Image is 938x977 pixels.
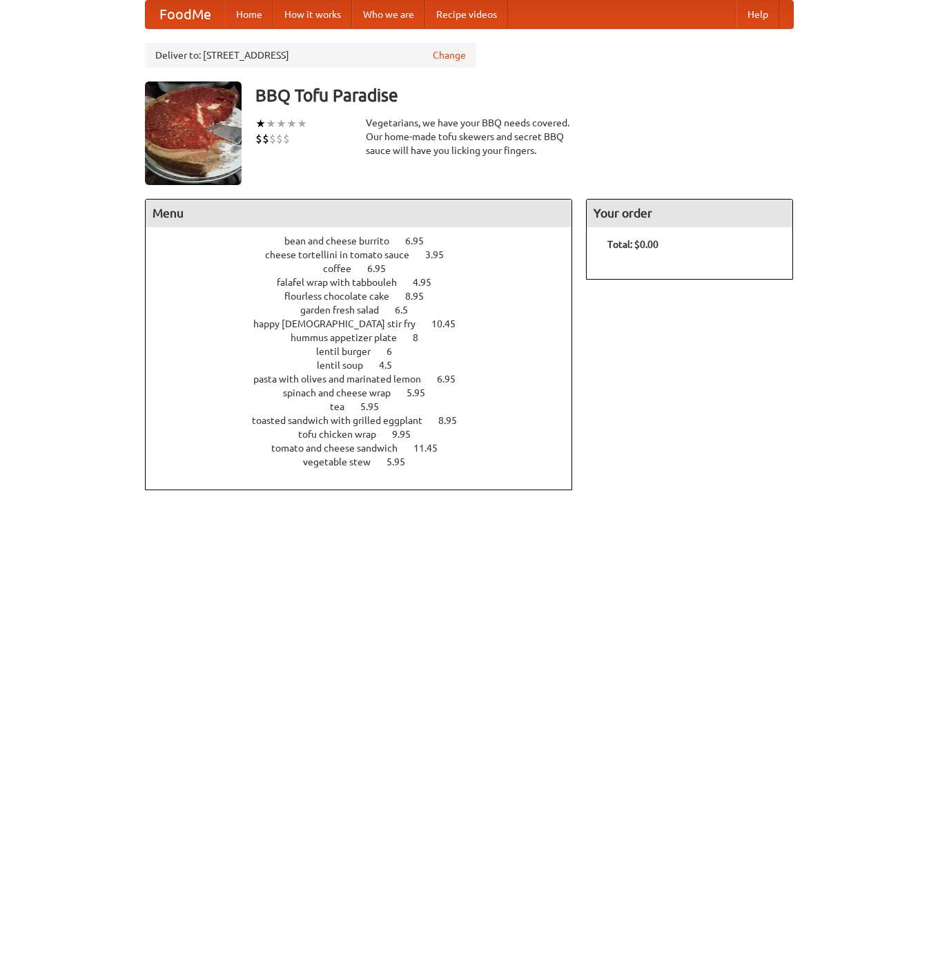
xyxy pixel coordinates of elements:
[736,1,779,28] a: Help
[587,200,792,227] h4: Your order
[253,318,481,329] a: happy [DEMOGRAPHIC_DATA] stir fry 10.45
[300,304,433,316] a: garden fresh salad 6.5
[283,387,404,398] span: spinach and cheese wrap
[387,346,406,357] span: 6
[277,277,457,288] a: falafel wrap with tabbouleh 4.95
[379,360,406,371] span: 4.5
[145,81,242,185] img: angular.jpg
[437,374,469,385] span: 6.95
[269,131,276,146] li: $
[276,116,286,131] li: ★
[352,1,425,28] a: Who we are
[146,200,572,227] h4: Menu
[276,131,283,146] li: $
[262,131,269,146] li: $
[225,1,273,28] a: Home
[252,415,436,426] span: toasted sandwich with grilled eggplant
[360,401,393,412] span: 5.95
[265,249,469,260] a: cheese tortellini in tomato sauce 3.95
[284,235,403,246] span: bean and cheese burrito
[255,131,262,146] li: $
[283,131,290,146] li: $
[367,263,400,274] span: 6.95
[298,429,436,440] a: tofu chicken wrap 9.95
[317,360,377,371] span: lentil soup
[425,249,458,260] span: 3.95
[271,443,411,454] span: tomato and cheese sandwich
[392,429,424,440] span: 9.95
[253,374,481,385] a: pasta with olives and marinated lemon 6.95
[303,456,384,467] span: vegetable stew
[265,249,423,260] span: cheese tortellini in tomato sauce
[291,332,444,343] a: hummus appetizer plate 8
[405,235,438,246] span: 6.95
[271,443,463,454] a: tomato and cheese sandwich 11.45
[425,1,508,28] a: Recipe videos
[405,291,438,302] span: 8.95
[284,291,403,302] span: flourless chocolate cake
[366,116,573,157] div: Vegetarians, we have your BBQ needs covered. Our home-made tofu skewers and secret BBQ sauce will...
[387,456,419,467] span: 5.95
[323,263,411,274] a: coffee 6.95
[284,291,449,302] a: flourless chocolate cake 8.95
[146,1,225,28] a: FoodMe
[300,304,393,316] span: garden fresh salad
[273,1,352,28] a: How it works
[316,346,384,357] span: lentil burger
[255,81,794,109] h3: BBQ Tofu Paradise
[330,401,404,412] a: tea 5.95
[407,387,439,398] span: 5.95
[433,48,466,62] a: Change
[283,387,451,398] a: spinach and cheese wrap 5.95
[277,277,411,288] span: falafel wrap with tabbouleh
[317,360,418,371] a: lentil soup 4.5
[438,415,471,426] span: 8.95
[316,346,418,357] a: lentil burger 6
[145,43,476,68] div: Deliver to: [STREET_ADDRESS]
[286,116,297,131] li: ★
[413,332,432,343] span: 8
[266,116,276,131] li: ★
[395,304,422,316] span: 6.5
[253,374,435,385] span: pasta with olives and marinated lemon
[291,332,411,343] span: hummus appetizer plate
[413,443,451,454] span: 11.45
[252,415,482,426] a: toasted sandwich with grilled eggplant 8.95
[255,116,266,131] li: ★
[323,263,365,274] span: coffee
[431,318,469,329] span: 10.45
[298,429,390,440] span: tofu chicken wrap
[253,318,429,329] span: happy [DEMOGRAPHIC_DATA] stir fry
[330,401,358,412] span: tea
[284,235,449,246] a: bean and cheese burrito 6.95
[297,116,307,131] li: ★
[413,277,445,288] span: 4.95
[607,239,658,250] b: Total: $0.00
[303,456,431,467] a: vegetable stew 5.95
